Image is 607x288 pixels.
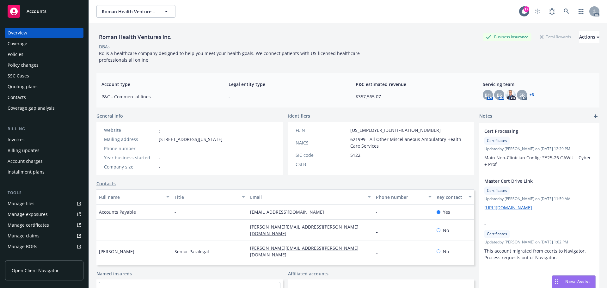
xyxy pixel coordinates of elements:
span: 621999 - All Other Miscellaneous Ambulatory Health Care Services [350,136,467,149]
a: Policy changes [5,60,83,70]
div: Business Insurance [483,33,531,41]
div: Website [104,127,156,133]
span: Notes [479,113,492,120]
span: - [159,154,160,161]
div: -CertificatesUpdatedby [PERSON_NAME] on [DATE] 1:02 PMThis account migrated from ecerts to Naviga... [479,216,599,266]
span: BH [485,92,491,98]
a: Search [560,5,573,18]
a: add [592,113,599,120]
a: Summary of insurance [5,252,83,262]
div: Total Rewards [536,33,574,41]
span: - [350,161,352,168]
div: Cert ProcessingCertificatesUpdatedby [PERSON_NAME] on [DATE] 12:29 PMMain Non-Clinician Config: *... [479,123,599,173]
span: Accounts Payable [99,209,136,215]
span: Main Non-Clinician Config: **25-26 GAWU + Cyber + Prof [484,155,592,167]
a: Switch app [575,5,587,18]
span: Servicing team [483,81,594,88]
a: Start snowing [531,5,544,18]
span: Yes [443,209,450,215]
span: - [159,145,160,152]
span: SR [519,92,525,98]
span: Ro is a healthcare company designed to help you meet your health goals. We connect patients with ... [99,50,361,63]
a: Manage BORs [5,242,83,252]
span: Accounts [27,9,46,14]
button: Actions [579,31,599,43]
span: Nova Assist [565,279,590,284]
span: Certificates [487,138,507,144]
a: - [159,127,160,133]
div: Manage certificates [8,220,49,230]
span: [STREET_ADDRESS][US_STATE] [159,136,223,143]
div: Roman Health Ventures Inc. [96,33,174,41]
span: No [443,248,449,255]
div: Company size [104,163,156,170]
a: [EMAIL_ADDRESS][DOMAIN_NAME] [250,209,329,215]
div: 17 [524,6,529,12]
div: Phone number [376,194,424,200]
span: Master Cert Drive Link [484,178,578,184]
div: Policy changes [8,60,39,70]
span: $357,565.07 [356,93,467,100]
a: [PERSON_NAME][EMAIL_ADDRESS][PERSON_NAME][DOMAIN_NAME] [250,245,359,258]
a: Installment plans [5,167,83,177]
div: Mailing address [104,136,156,143]
div: Phone number [104,145,156,152]
div: Overview [8,28,27,38]
span: - [484,221,578,228]
span: This account migrated from ecerts to Navigator. Process requests out of Navigator. [484,248,587,260]
span: 5122 [350,152,360,158]
button: Phone number [373,189,434,205]
span: Account type [101,81,213,88]
span: Updated by [PERSON_NAME] on [DATE] 12:29 PM [484,146,594,152]
a: Overview [5,28,83,38]
button: Email [248,189,373,205]
a: Coverage [5,39,83,49]
div: DBA: - [99,43,111,50]
button: Key contact [434,189,474,205]
a: Affiliated accounts [288,270,328,277]
span: - [229,93,340,100]
div: Title [175,194,238,200]
div: NAICS [296,139,348,146]
a: Manage files [5,199,83,209]
span: Certificates [487,188,507,193]
a: Coverage gap analysis [5,103,83,113]
span: P&C estimated revenue [356,81,467,88]
button: Nova Assist [552,275,596,288]
span: Manage exposures [5,209,83,219]
span: No [443,227,449,234]
a: Manage certificates [5,220,83,230]
a: Invoices [5,135,83,145]
div: FEIN [296,127,348,133]
div: Policies [8,49,23,59]
span: Updated by [PERSON_NAME] on [DATE] 11:59 AM [484,196,594,202]
span: Open Client Navigator [12,267,59,274]
span: [US_EMPLOYER_IDENTIFICATION_NUMBER] [350,127,441,133]
div: Manage files [8,199,34,209]
button: Full name [96,189,172,205]
span: Identifiers [288,113,310,119]
div: Manage claims [8,231,40,241]
a: Policies [5,49,83,59]
span: Cert Processing [484,128,578,134]
span: Legal entity type [229,81,340,88]
span: - [175,209,176,215]
a: [URL][DOMAIN_NAME] [484,205,532,211]
div: CSLB [296,161,348,168]
div: Key contact [437,194,465,200]
a: - [376,248,383,254]
a: - [376,209,383,215]
div: Master Cert Drive LinkCertificatesUpdatedby [PERSON_NAME] on [DATE] 11:59 AM[URL][DOMAIN_NAME] [479,173,599,216]
span: Certificates [487,231,507,237]
div: Tools [5,190,83,196]
div: Account charges [8,156,43,166]
a: Billing updates [5,145,83,156]
span: - [175,227,176,234]
div: Billing [5,126,83,132]
a: Contacts [5,92,83,102]
a: Accounts [5,3,83,20]
a: Quoting plans [5,82,83,92]
span: - [99,227,101,234]
a: Account charges [5,156,83,166]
